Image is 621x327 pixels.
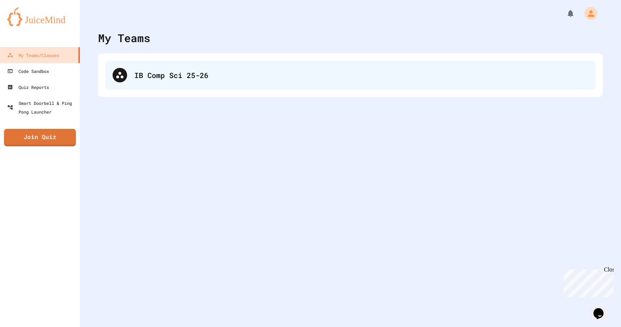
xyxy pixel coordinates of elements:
div: Chat with us now!Close [3,3,50,46]
div: My Teams [98,30,150,46]
div: My Notifications [553,7,577,20]
iframe: chat widget [561,266,614,297]
a: Join Quiz [4,129,76,146]
div: My Teams/Classes [7,51,59,60]
div: IB Comp Sci 25-26 [105,61,596,90]
div: Quiz Reports [7,83,49,91]
div: My Account [577,5,599,22]
div: IB Comp Sci 25-26 [134,70,588,81]
div: Smart Doorbell & Ping Pong Launcher [7,99,77,116]
iframe: chat widget [590,298,614,320]
img: logo-orange.svg [7,7,73,26]
div: Code Sandbox [7,67,49,75]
